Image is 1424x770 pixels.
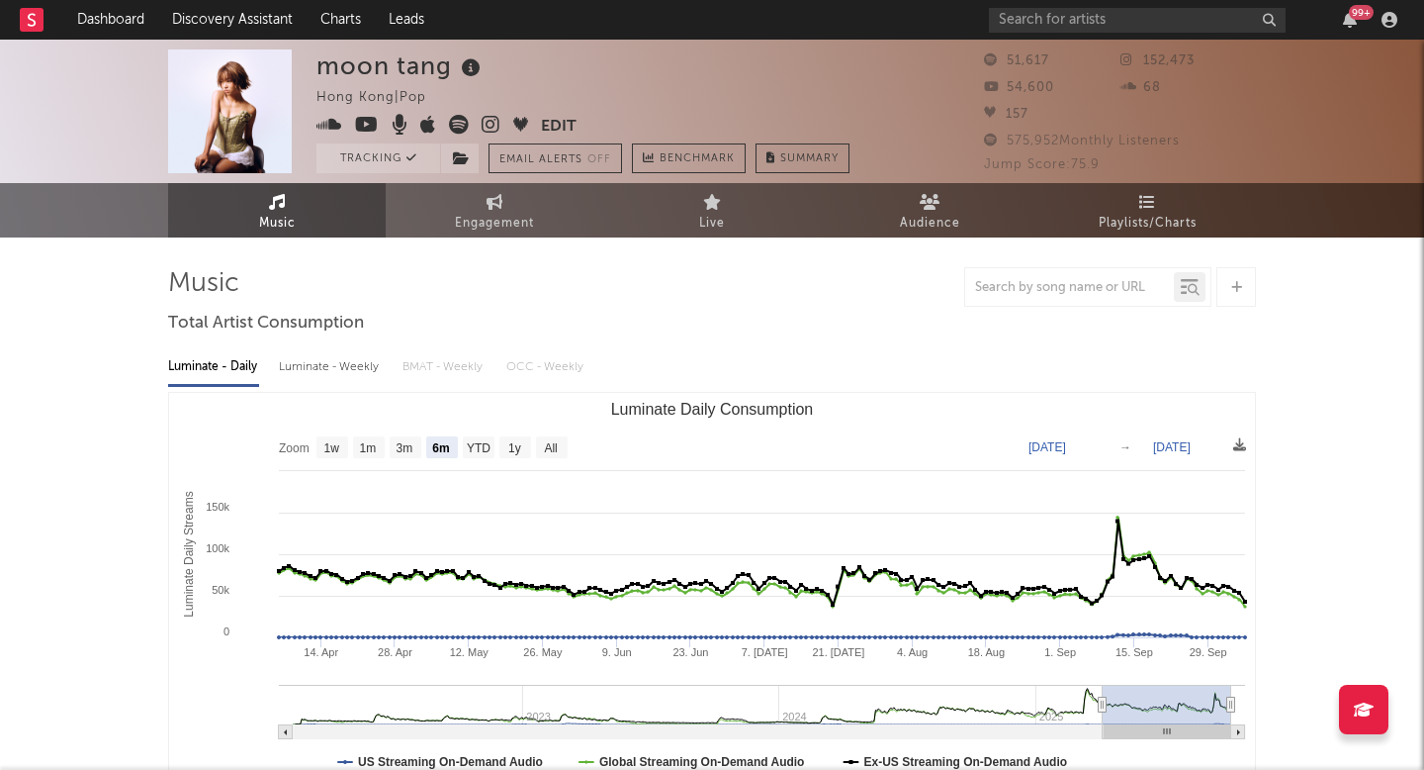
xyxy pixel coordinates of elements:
[603,183,821,238] a: Live
[523,646,563,658] text: 26. May
[984,81,1054,94] span: 54,600
[984,54,1049,67] span: 51,617
[316,86,449,110] div: Hong Kong | Pop
[1115,646,1153,658] text: 15. Sep
[599,755,805,769] text: Global Streaming On-Demand Audio
[968,646,1005,658] text: 18. Aug
[699,212,725,236] span: Live
[467,441,490,455] text: YTD
[168,350,259,384] div: Luminate - Daily
[455,212,534,236] span: Engagement
[1120,54,1195,67] span: 152,473
[223,626,229,637] text: 0
[397,441,413,455] text: 3m
[672,646,708,658] text: 23. Jun
[316,49,486,82] div: moon tang
[742,646,788,658] text: 7. [DATE]
[1349,5,1374,20] div: 99 +
[989,8,1286,33] input: Search for artists
[900,212,960,236] span: Audience
[756,144,849,173] button: Summary
[780,153,839,164] span: Summary
[660,147,735,171] span: Benchmark
[1038,183,1256,238] a: Playlists/Charts
[324,441,340,455] text: 1w
[432,441,449,455] text: 6m
[304,646,338,658] text: 14. Apr
[358,755,543,769] text: US Streaming On-Demand Audio
[168,312,364,336] span: Total Artist Consumption
[182,491,196,617] text: Luminate Daily Streams
[1044,646,1076,658] text: 1. Sep
[1120,81,1161,94] span: 68
[212,584,229,596] text: 50k
[168,183,386,238] a: Music
[1099,212,1197,236] span: Playlists/Charts
[812,646,864,658] text: 21. [DATE]
[1343,12,1357,28] button: 99+
[821,183,1038,238] a: Audience
[602,646,632,658] text: 9. Jun
[279,441,310,455] text: Zoom
[984,158,1100,171] span: Jump Score: 75.9
[541,115,577,140] button: Edit
[1028,440,1066,454] text: [DATE]
[632,144,746,173] a: Benchmark
[206,542,229,554] text: 100k
[965,280,1174,296] input: Search by song name or URL
[360,441,377,455] text: 1m
[450,646,489,658] text: 12. May
[897,646,928,658] text: 4. Aug
[587,154,611,165] em: Off
[206,501,229,513] text: 150k
[1153,440,1191,454] text: [DATE]
[489,144,622,173] button: Email AlertsOff
[984,135,1180,147] span: 575,952 Monthly Listeners
[544,441,557,455] text: All
[611,401,814,418] text: Luminate Daily Consumption
[1190,646,1227,658] text: 29. Sep
[279,350,383,384] div: Luminate - Weekly
[378,646,412,658] text: 28. Apr
[316,144,440,173] button: Tracking
[984,108,1028,121] span: 157
[386,183,603,238] a: Engagement
[864,755,1068,769] text: Ex-US Streaming On-Demand Audio
[508,441,521,455] text: 1y
[1119,440,1131,454] text: →
[259,212,296,236] span: Music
